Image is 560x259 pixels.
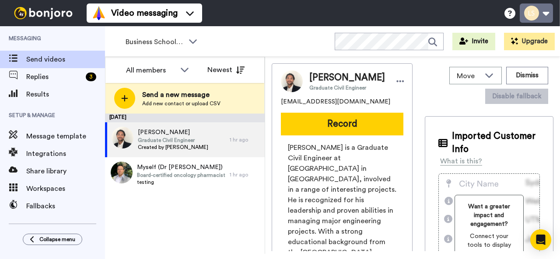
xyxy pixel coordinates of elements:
span: [PERSON_NAME] [138,128,208,137]
img: 95712699-1d76-412f-95a0-6f8058350f25.jpg [112,127,133,148]
span: Integrations [26,148,105,159]
span: Myself (Dr [PERSON_NAME]) [137,163,225,172]
span: Results [26,89,105,100]
span: Share library [26,166,105,176]
div: 3 [86,73,96,81]
div: 1 hr ago [230,171,260,178]
span: Move [457,71,480,81]
span: Created by [PERSON_NAME] [138,144,208,151]
div: [DATE] [105,114,265,122]
span: Add new contact or upload CSV [142,100,220,107]
span: Collapse menu [39,236,75,243]
div: 1 hr ago [230,136,260,143]
span: Imported Customer Info [452,130,540,156]
span: [EMAIL_ADDRESS][DOMAIN_NAME] [281,97,390,106]
img: vm-color.svg [92,6,106,20]
button: Invite [452,33,495,50]
span: Send a new message [142,90,220,100]
button: Upgrade [504,33,555,50]
img: Image of Eugene Assan [281,70,303,92]
div: Open Intercom Messenger [530,229,551,250]
span: Fallbacks [26,201,105,211]
span: [PERSON_NAME] [309,71,385,84]
div: What is this? [440,156,482,166]
span: Workspaces [26,183,105,194]
img: bj-logo-header-white.svg [10,7,76,19]
span: Graduate Civil Engineer [309,84,385,91]
span: Business School 2025 [126,37,184,47]
span: Send videos [26,54,105,65]
span: Replies [26,72,82,82]
span: Want a greater impact and engagement? [462,202,516,228]
button: Dismiss [506,67,548,84]
span: Video messaging [111,7,178,19]
span: testing [137,179,225,186]
span: Board-certified oncology pharmacist and [MEDICAL_DATA] specialist [137,172,225,179]
img: c70b5e5a-58a8-4e7a-a64b-6e0fdd60cd2d.jpg [111,162,133,183]
button: Collapse menu [23,234,82,245]
button: Disable fallback [485,89,548,104]
button: Record [281,113,403,135]
span: Graduate Civil Engineer [138,137,208,144]
div: All members [126,65,176,76]
button: Newest [201,61,251,79]
span: Message template [26,131,105,142]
